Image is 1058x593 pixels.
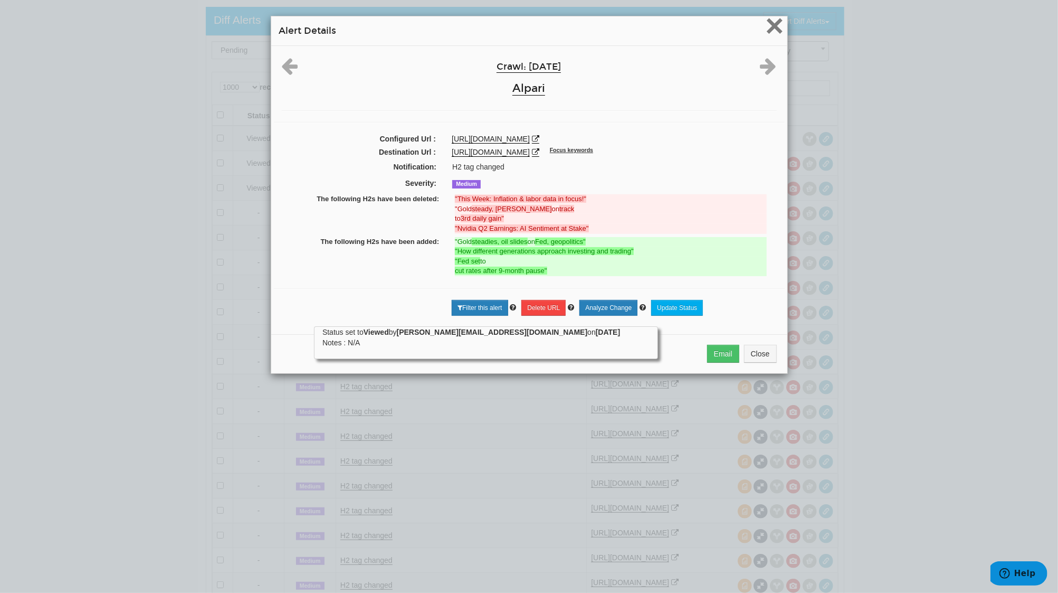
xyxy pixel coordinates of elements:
ins: "Gold on [455,237,767,247]
strong: [DATE] [596,328,620,336]
iframe: Opens a widget where you can find more information [990,561,1047,588]
strong: track [559,205,574,213]
strong: "How different generations approach investing and trading" [455,247,634,255]
a: Filter this alert [452,300,508,316]
div: H2 tag changed [444,162,783,172]
strong: Fed, geopolitics" [535,238,586,246]
strong: Viewed [364,328,389,336]
a: Next alert [760,66,777,74]
strong: [PERSON_NAME][EMAIL_ADDRESS][DOMAIN_NAME] [397,328,588,336]
button: Email [707,345,739,363]
ins: to [455,257,767,267]
a: [URL][DOMAIN_NAME] [452,135,530,144]
strong: 3rd daily gain" [461,214,504,222]
label: Configured Url : [274,134,444,144]
strong: steady, [PERSON_NAME] [472,205,551,213]
a: Analyze Change [579,300,637,316]
a: Update Status [651,300,703,316]
a: Crawl: [DATE] [497,61,561,73]
strong: "Nvidia Q2 Earnings: AI Sentiment at Stake" [455,224,588,232]
a: Delete URL [521,300,566,316]
div: Status set to by on Notes : N/A [322,327,650,348]
del: to [455,214,767,224]
strong: cut rates after 9-month pause" [455,267,547,275]
span: Medium [452,180,481,189]
label: Destination Url : [274,147,444,157]
button: Close [744,345,777,363]
label: The following H2s have been deleted: [283,194,447,204]
label: Notification: [275,162,445,172]
strong: "This Week: Inflation & labor data in focus!" [455,195,586,203]
button: Close [765,17,784,38]
label: Severity: [275,178,445,189]
strong: "Fed set [455,257,480,265]
strong: steadies, oil slides [472,238,528,246]
h4: Alert Details [279,24,779,37]
label: The following H2s have been added: [283,237,447,247]
span: × [765,8,784,43]
a: Previous alert [282,66,298,74]
sup: Focus keywords [550,147,593,153]
a: Alpari [512,81,545,96]
del: "Gold on [455,204,767,214]
a: [URL][DOMAIN_NAME] [452,148,530,157]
